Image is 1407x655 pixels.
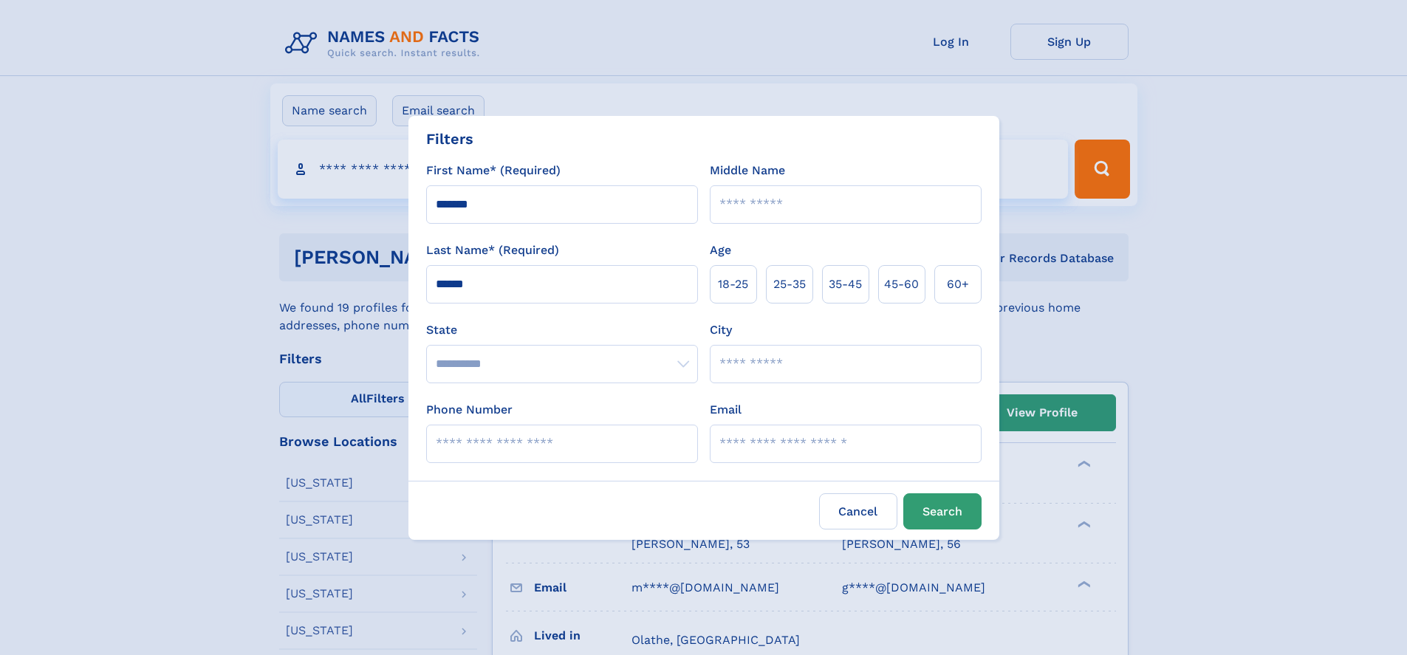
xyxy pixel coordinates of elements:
[426,321,698,339] label: State
[829,275,862,293] span: 35‑45
[426,128,473,150] div: Filters
[884,275,919,293] span: 45‑60
[773,275,806,293] span: 25‑35
[426,401,513,419] label: Phone Number
[710,401,742,419] label: Email
[718,275,748,293] span: 18‑25
[710,241,731,259] label: Age
[426,241,559,259] label: Last Name* (Required)
[903,493,982,529] button: Search
[710,321,732,339] label: City
[710,162,785,179] label: Middle Name
[426,162,561,179] label: First Name* (Required)
[819,493,897,529] label: Cancel
[947,275,969,293] span: 60+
